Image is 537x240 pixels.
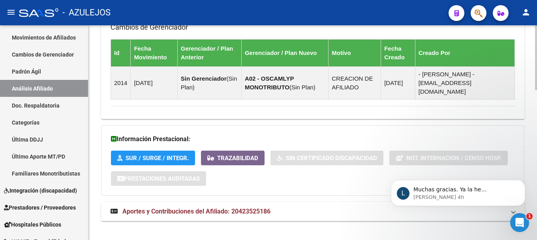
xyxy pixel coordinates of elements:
th: Id [111,39,131,66]
span: Sin Plan [181,75,237,91]
th: Motivo [329,39,381,66]
button: Prestaciones Auditadas [111,171,206,186]
button: Sin Certificado Discapacidad [270,151,383,165]
td: - [PERSON_NAME] - [EMAIL_ADDRESS][DOMAIN_NAME] [415,66,514,99]
button: SUR / SURGE / INTEGR. [111,151,195,165]
th: Fecha Movimiento [131,39,177,66]
span: 1 [526,213,533,219]
mat-expansion-panel-header: Aportes y Contribuciones del Afiliado: 20423525186 [101,202,524,221]
iframe: Intercom live chat [510,213,529,232]
h3: Cambios de Gerenciador [111,22,515,33]
span: Trazabilidad [217,155,258,162]
strong: Sin Gerenciador [181,75,227,82]
button: Trazabilidad [201,151,265,165]
td: ( ) [177,66,241,99]
td: CREACION DE AFILIADO [329,66,381,99]
span: Hospitales Públicos [4,220,61,229]
span: Not. Internacion / Censo Hosp. [406,155,501,162]
th: Fecha Creado [381,39,415,66]
span: Sin Certificado Discapacidad [286,155,377,162]
td: 2014 [111,66,131,99]
td: [DATE] [131,66,177,99]
td: [DATE] [381,66,415,99]
th: Gerenciador / Plan Anterior [177,39,241,66]
span: Prestaciones Auditadas [124,175,200,182]
th: Gerenciador / Plan Nuevo [241,39,328,66]
td: ( ) [241,66,328,99]
span: SUR / SURGE / INTEGR. [126,155,189,162]
mat-icon: menu [6,8,16,17]
span: - AZULEJOS [62,4,111,21]
h3: Información Prestacional: [111,134,514,145]
button: Not. Internacion / Censo Hosp. [389,151,508,165]
th: Creado Por [415,39,514,66]
iframe: Intercom notifications mensaje [379,163,537,219]
span: Aportes y Contribuciones del Afiliado: 20423525186 [122,208,270,215]
span: Prestadores / Proveedores [4,203,76,212]
strong: A02 - OSCAMLYP MONOTRIBUTO [245,75,294,91]
span: Sin Plan [291,84,314,91]
mat-icon: person [521,8,531,17]
span: Integración (discapacidad) [4,186,77,195]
